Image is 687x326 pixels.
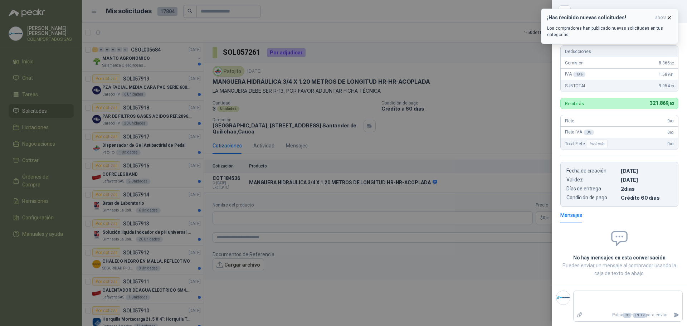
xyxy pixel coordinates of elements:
[560,211,582,219] div: Mensajes
[621,186,672,192] p: 2 dias
[623,313,631,318] span: Ctrl
[650,100,674,106] span: 321.869
[621,195,672,201] p: Crédito 60 días
[667,141,674,146] span: 0
[565,101,584,106] p: Recibirás
[573,72,586,77] div: 19 %
[669,73,674,77] span: ,41
[584,130,594,135] div: 0 %
[575,6,678,17] div: COT184536
[669,119,674,123] span: ,00
[655,15,667,21] span: ahora
[560,262,678,277] p: Puedes enviar un mensaje al comprador usando la caja de texto de abajo.
[560,7,569,16] button: Close
[586,140,608,148] div: Incluido
[671,309,682,321] button: Enviar
[669,84,674,88] span: ,73
[659,83,674,88] span: 9.954
[565,118,574,123] span: Flete
[566,168,618,174] p: Fecha de creación
[669,131,674,135] span: ,00
[547,25,672,38] p: Los compradores han publicado nuevas solicitudes en tus categorías.
[659,72,674,77] span: 1.589
[659,60,674,65] span: 8.365
[633,313,646,318] span: ENTER
[566,177,618,183] p: Validez
[667,130,674,135] span: 0
[566,186,618,192] p: Días de entrega
[566,195,618,201] p: Condición de pago
[556,291,570,305] img: Company Logo
[621,177,672,183] p: [DATE]
[565,83,586,88] span: SUBTOTAL
[586,309,671,321] p: Pulsa + para enviar
[565,140,609,148] span: Total Flete
[669,61,674,65] span: ,32
[621,168,672,174] p: [DATE]
[541,9,678,44] button: ¡Has recibido nuevas solicitudes!ahora Los compradores han publicado nuevas solicitudes en tus ca...
[565,49,591,54] span: Deducciones
[560,254,678,262] h2: No hay mensajes en esta conversación
[547,15,652,21] h3: ¡Has recibido nuevas solicitudes!
[565,60,584,65] span: Comisión
[574,309,586,321] label: Adjuntar archivos
[669,142,674,146] span: ,00
[565,72,585,77] span: IVA
[667,118,674,123] span: 0
[565,130,594,135] span: Flete IVA
[668,101,674,106] span: ,63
